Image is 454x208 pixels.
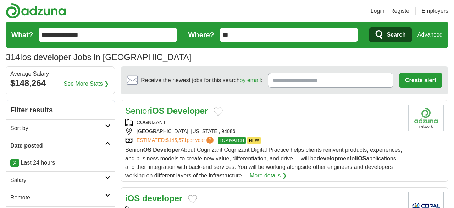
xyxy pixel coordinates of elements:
strong: iOS [142,147,151,153]
img: Adzuna logo [6,3,66,19]
a: ESTIMATED:$145,571per year? [137,137,215,144]
button: Add to favorite jobs [214,107,223,116]
strong: Developer [153,147,180,153]
strong: iOS [150,106,164,116]
button: Create alert [399,73,442,88]
strong: developer [142,193,182,203]
a: See More Stats ❯ [64,80,109,88]
span: Search [387,28,405,42]
h2: Sort by [10,124,105,133]
a: SenioriOS Developer [125,106,208,116]
a: Advanced [417,28,443,42]
a: Remote [6,189,115,206]
strong: development [317,155,352,161]
strong: iOS [125,193,140,203]
span: $145,571 [166,137,187,143]
span: Senior About Cognizant Cognizant Digital Practice helps clients reinvent products, experiences, a... [125,147,402,178]
span: 314 [6,51,20,64]
label: What? [11,30,33,40]
a: Employers [421,7,448,15]
h1: Ios developer Jobs in [GEOGRAPHIC_DATA] [6,52,191,62]
h2: Date posted [10,142,105,150]
a: Login [371,7,384,15]
strong: iOS [356,155,366,161]
div: $148,264 [10,77,110,90]
span: TOP MATCH [218,137,246,144]
a: More details ❯ [250,171,287,180]
span: ? [206,137,214,144]
a: Salary [6,171,115,189]
button: Add to favorite jobs [188,195,197,203]
span: Receive the newest jobs for this search : [141,76,262,85]
button: Search [369,27,411,42]
h2: Filter results [6,100,115,119]
div: Average Salary [10,71,110,77]
a: by email [240,77,261,83]
a: Date posted [6,137,115,154]
a: X [10,159,19,167]
img: Cognizant logo [408,105,444,131]
strong: Developer [167,106,208,116]
h2: Salary [10,176,105,185]
p: Last 24 hours [10,159,110,167]
span: NEW [247,137,261,144]
label: Where? [188,30,214,40]
h2: Remote [10,193,105,202]
a: Register [390,7,411,15]
a: iOS developer [125,193,182,203]
a: Sort by [6,119,115,137]
a: COGNIZANT [137,119,166,125]
div: [GEOGRAPHIC_DATA], [US_STATE], 94086 [125,128,403,135]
